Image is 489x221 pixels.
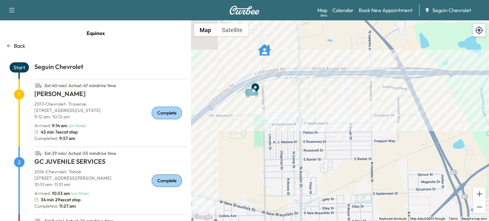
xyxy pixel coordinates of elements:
a: Open this area in Google Maps (opens a new window) [193,213,214,221]
span: ( on time ) [68,123,86,128]
span: Map data ©2025 Google [410,217,445,220]
p: [STREET_ADDRESS][PERSON_NAME] [34,175,187,181]
div: Beta [321,13,327,18]
p: Arrived : [34,122,67,129]
gmp-advanced-marker: GC JUVENILE SERVICES [258,40,271,53]
gmp-advanced-marker: End Point [249,79,262,92]
div: Complete [152,174,182,187]
img: Google [193,213,214,221]
span: ( on time ) [71,190,89,196]
span: Est. 40 min / Actual : 47 min drive time [45,83,116,88]
span: Est. 39 min / Actual : 55 min drive time [45,150,117,156]
p: Back [14,42,25,50]
a: Book New Appointment [359,6,413,14]
span: 2 [14,157,25,167]
span: Start [10,62,29,73]
p: 10:51 am - 11:51 am [34,181,187,188]
h1: Seguin Chevrolet [34,62,187,74]
a: MapBeta [317,6,327,14]
div: Recenter map [472,24,486,37]
a: Terms (opens in new tab) [449,217,458,220]
span: 11:27 am [58,203,76,209]
button: Zoom out [473,201,486,213]
div: Complete [152,107,182,119]
p: 2016 - Chevrolet - Tahoe [34,169,187,175]
span: 1 [14,89,24,100]
span: Seguin Chevrolet [432,6,471,14]
p: Arrived : [34,190,70,197]
h1: GC JUVENILE SERVICES [34,157,187,169]
span: 34 min 29sec at stop [41,197,81,203]
img: Curbee Logo [229,6,260,15]
p: 9:12 am - 10:12 am [34,114,187,120]
span: 10:53 am [52,190,70,196]
button: Show satellite imagery [216,24,248,36]
span: 43 min 7sec at stop [41,129,78,135]
p: Completed: [34,203,187,209]
gmp-advanced-marker: Van [242,81,265,93]
span: 9:14 am [52,123,67,128]
button: Show street map [194,24,216,36]
button: Keyboard shortcuts [379,217,407,221]
a: Calendar [332,6,354,14]
button: Zoom in [473,188,486,200]
span: 9:57 am [58,135,75,142]
p: 2017 - Chevrolet - Traverse [34,101,187,107]
a: Report a map error [462,217,487,220]
h1: [PERSON_NAME] [34,89,187,101]
span: Equinox [87,27,105,39]
p: [STREET_ADDRESS][US_STATE] [34,107,187,114]
p: Completed: [34,135,187,142]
